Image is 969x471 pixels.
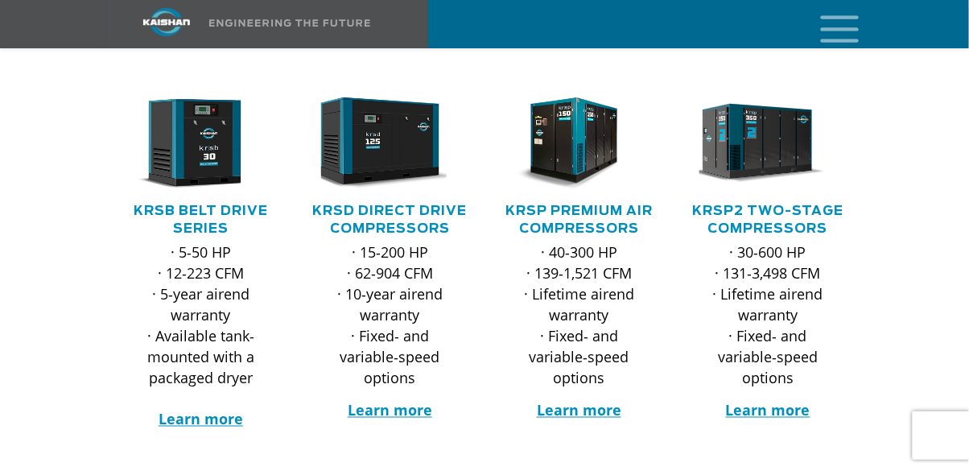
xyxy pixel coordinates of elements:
[498,97,636,190] img: krsp150
[134,205,268,235] a: KRSB Belt Drive Series
[510,97,648,190] div: krsp150
[209,19,370,27] img: Engineering the future
[726,401,810,420] a: Learn more
[321,97,459,190] div: krsd125
[699,242,837,388] p: · 30-600 HP · 131-3,498 CFM · Lifetime airend warranty · Fixed- and variable-speed options
[510,242,648,388] p: · 40-300 HP · 139-1,521 CFM · Lifetime airend warranty · Fixed- and variable-speed options
[132,242,270,430] p: · 5-50 HP · 12-223 CFM · 5-year airend warranty · Available tank-mounted with a packaged dryer
[687,97,825,190] img: krsp350
[537,401,621,420] a: Learn more
[814,10,841,38] a: mobile menu
[693,205,844,235] a: KRSP2 Two-Stage Compressors
[321,242,459,388] p: · 15-200 HP · 62-904 CFM · 10-year airend warranty · Fixed- and variable-speed options
[106,8,227,36] img: kaishan logo
[159,410,243,429] a: Learn more
[313,205,468,235] a: KRSD Direct Drive Compressors
[348,401,432,420] a: Learn more
[505,205,653,235] a: KRSP Premium Air Compressors
[309,97,447,190] img: krsd125
[699,97,837,190] div: krsp350
[120,97,258,190] img: krsb30
[132,97,270,190] div: krsb30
